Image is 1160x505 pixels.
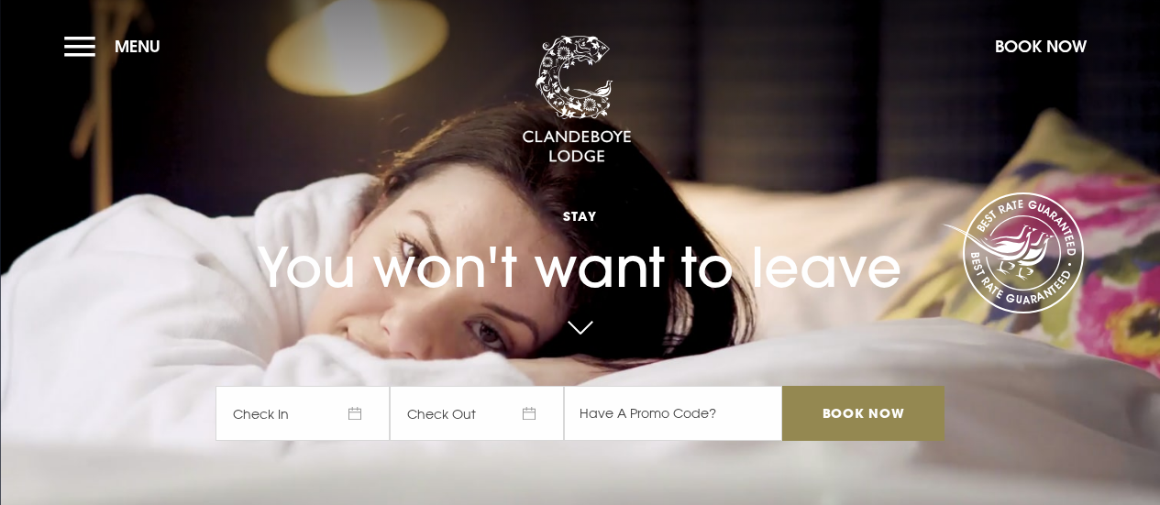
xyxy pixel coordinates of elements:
[215,174,944,300] h1: You won't want to leave
[564,386,782,441] input: Have A Promo Code?
[215,386,390,441] span: Check In
[522,36,632,164] img: Clandeboye Lodge
[64,27,170,66] button: Menu
[115,36,160,57] span: Menu
[390,386,564,441] span: Check Out
[986,27,1096,66] button: Book Now
[215,207,944,225] span: Stay
[782,386,944,441] input: Book Now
